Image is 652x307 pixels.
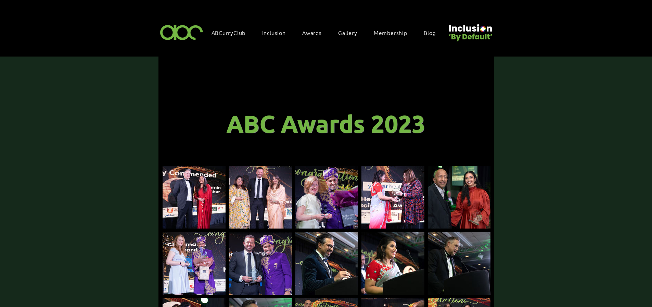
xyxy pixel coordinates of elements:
[262,29,286,36] span: Inclusion
[374,29,407,36] span: Membership
[212,29,246,36] span: ABCurryClub
[446,19,494,42] img: Untitled design (22).png
[208,25,446,40] nav: Site
[226,109,425,138] span: ABC Awards 2023
[424,29,436,36] span: Blog
[299,25,332,40] div: Awards
[208,25,256,40] a: ABCurryClub
[302,29,322,36] span: Awards
[158,22,205,42] img: ABC-Logo-Blank-Background-01-01-2.png
[370,25,418,40] a: Membership
[338,29,357,36] span: Gallery
[420,25,446,40] a: Blog
[335,25,368,40] a: Gallery
[259,25,296,40] div: Inclusion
